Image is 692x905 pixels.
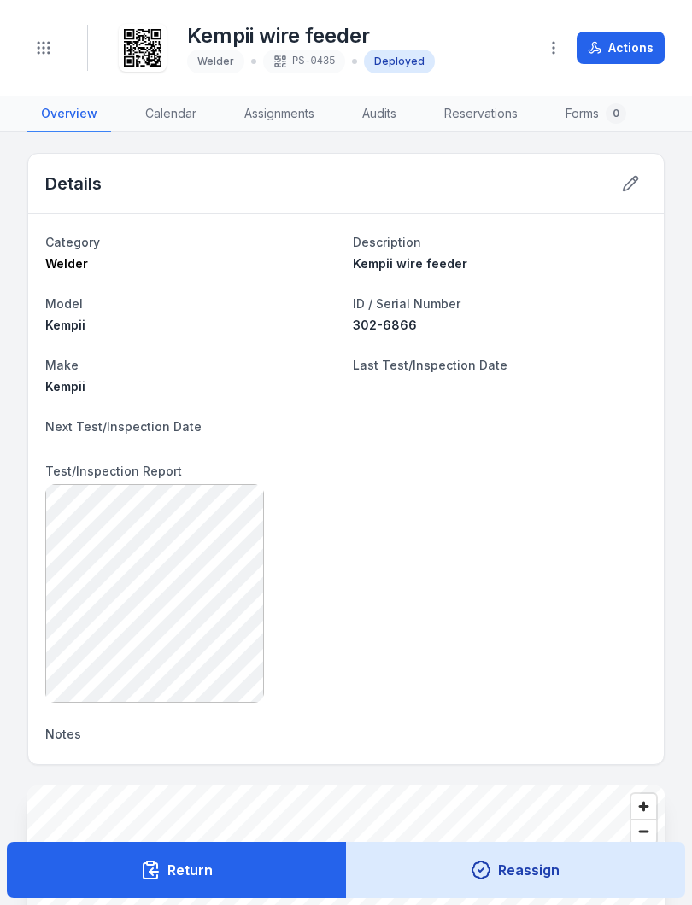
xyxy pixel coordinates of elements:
[353,256,467,271] span: Kempii wire feeder
[45,256,88,271] span: Welder
[353,358,507,372] span: Last Test/Inspection Date
[7,842,347,898] button: Return
[197,55,234,67] span: Welder
[353,296,460,311] span: ID / Serial Number
[364,50,435,73] div: Deployed
[346,842,686,898] button: Reassign
[606,103,626,124] div: 0
[45,318,85,332] span: Kempii
[45,727,81,741] span: Notes
[263,50,345,73] div: PS-0435
[431,96,531,132] a: Reservations
[45,419,202,434] span: Next Test/Inspection Date
[552,96,640,132] a: Forms0
[631,819,656,844] button: Zoom out
[353,235,421,249] span: Description
[45,172,102,196] h2: Details
[45,379,85,394] span: Kempii
[27,96,111,132] a: Overview
[231,96,328,132] a: Assignments
[577,32,665,64] button: Actions
[631,794,656,819] button: Zoom in
[187,22,435,50] h1: Kempii wire feeder
[45,235,100,249] span: Category
[45,296,83,311] span: Model
[349,96,410,132] a: Audits
[353,318,417,332] span: 302-6866
[132,96,210,132] a: Calendar
[27,32,60,64] button: Toggle navigation
[45,464,182,478] span: Test/Inspection Report
[45,358,79,372] span: Make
